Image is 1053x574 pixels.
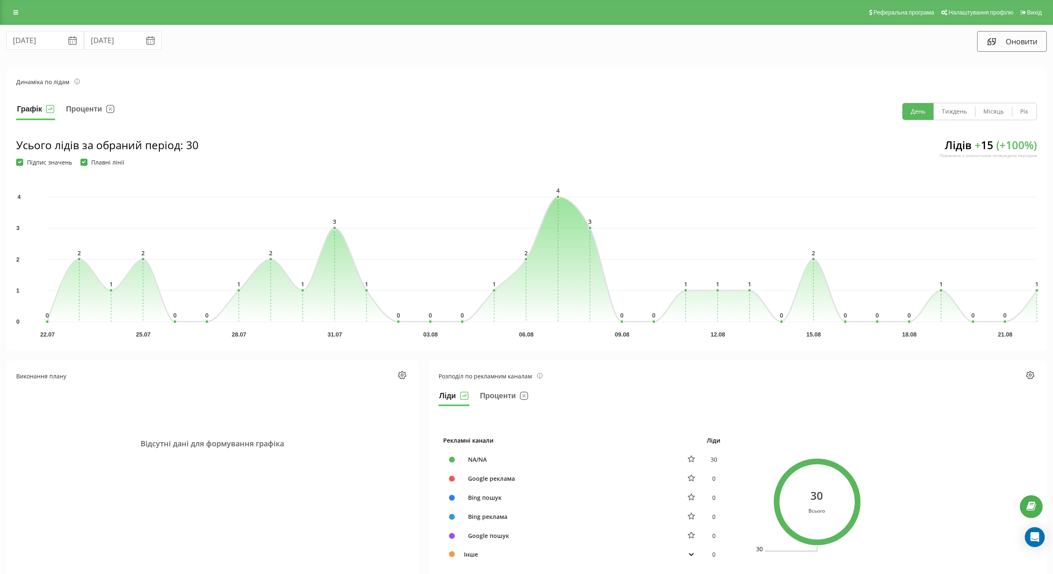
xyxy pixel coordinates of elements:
[16,159,72,166] label: Підпис значень
[902,331,917,338] text: 18.08
[461,311,464,319] text: 0
[716,280,719,288] text: 1
[702,507,725,526] td: 0
[237,280,240,288] text: 1
[459,545,681,563] td: Інше
[365,280,368,288] text: 1
[652,311,655,319] text: 0
[328,331,342,338] text: 31.07
[975,138,981,153] span: +
[439,390,469,406] button: Ліди
[702,450,725,469] td: 30
[873,9,934,16] span: Реферальна програма
[136,331,150,338] text: 25.07
[556,186,560,194] text: 4
[16,256,19,263] text: 2
[780,311,783,319] text: 0
[16,287,19,294] text: 1
[464,455,676,464] div: NA/NA
[702,545,725,563] td: 0
[40,331,55,338] text: 22.07
[1025,527,1045,547] div: Open Intercom Messenger
[711,331,725,338] text: 12.08
[397,311,400,319] text: 0
[16,138,199,153] div: Усього лідів за обраний період : 30
[996,138,1037,153] span: ( + 100 %)
[269,249,272,257] text: 2
[588,218,592,225] text: 3
[524,249,528,257] text: 2
[934,103,975,120] button: Тиждень
[46,311,49,319] text: 0
[1027,9,1042,16] span: Вихід
[702,469,725,488] td: 0
[464,493,676,502] div: Bing пошук
[439,372,543,380] div: Розподіл по рекламним каналам
[464,512,676,521] div: Bing реклама
[80,159,124,166] label: Плавні лінії
[17,194,21,200] text: 4
[702,431,725,450] th: Ліди
[1003,311,1007,319] text: 0
[423,331,438,338] text: 03.08
[949,9,1013,16] span: Налаштування профілю
[1012,103,1036,120] button: Рік
[844,311,847,319] text: 0
[808,488,825,503] div: 30
[939,138,1037,166] div: Лідів 15
[806,331,821,338] text: 15.08
[903,103,934,120] button: День
[876,311,879,319] text: 0
[748,280,751,288] text: 1
[684,280,687,288] text: 1
[615,331,629,338] text: 09.08
[702,488,725,507] td: 0
[464,474,676,483] div: Google реклама
[519,331,534,338] text: 06.08
[65,103,115,120] button: Проценти
[16,78,80,86] div: Динаміка по лідам
[232,331,246,338] text: 28.07
[907,311,911,319] text: 0
[812,249,815,257] text: 2
[333,218,336,225] text: 3
[16,372,66,380] div: Виконання плану
[109,280,113,288] text: 1
[493,280,496,288] text: 1
[173,311,177,319] text: 0
[479,390,529,406] button: Проценти
[78,249,81,257] text: 2
[939,153,1037,158] div: Порівняно з аналогічним попереднім періодом
[939,280,943,288] text: 1
[998,331,1012,338] text: 21.08
[16,318,19,325] text: 0
[1035,280,1038,288] text: 1
[16,103,55,120] button: Графік
[975,103,1012,120] button: Місяць
[16,390,409,497] div: Відсутні дані для формування графіка
[977,31,1047,52] button: Оновити
[757,545,763,552] text: 30
[141,249,145,257] text: 2
[620,311,624,319] text: 0
[464,531,676,540] div: Google пошук
[16,225,19,231] text: 3
[205,311,209,319] text: 0
[301,280,304,288] text: 1
[439,431,703,450] th: Рекламні канали
[971,311,975,319] text: 0
[702,526,725,545] td: 0
[429,311,432,319] text: 0
[808,506,825,515] div: Всього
